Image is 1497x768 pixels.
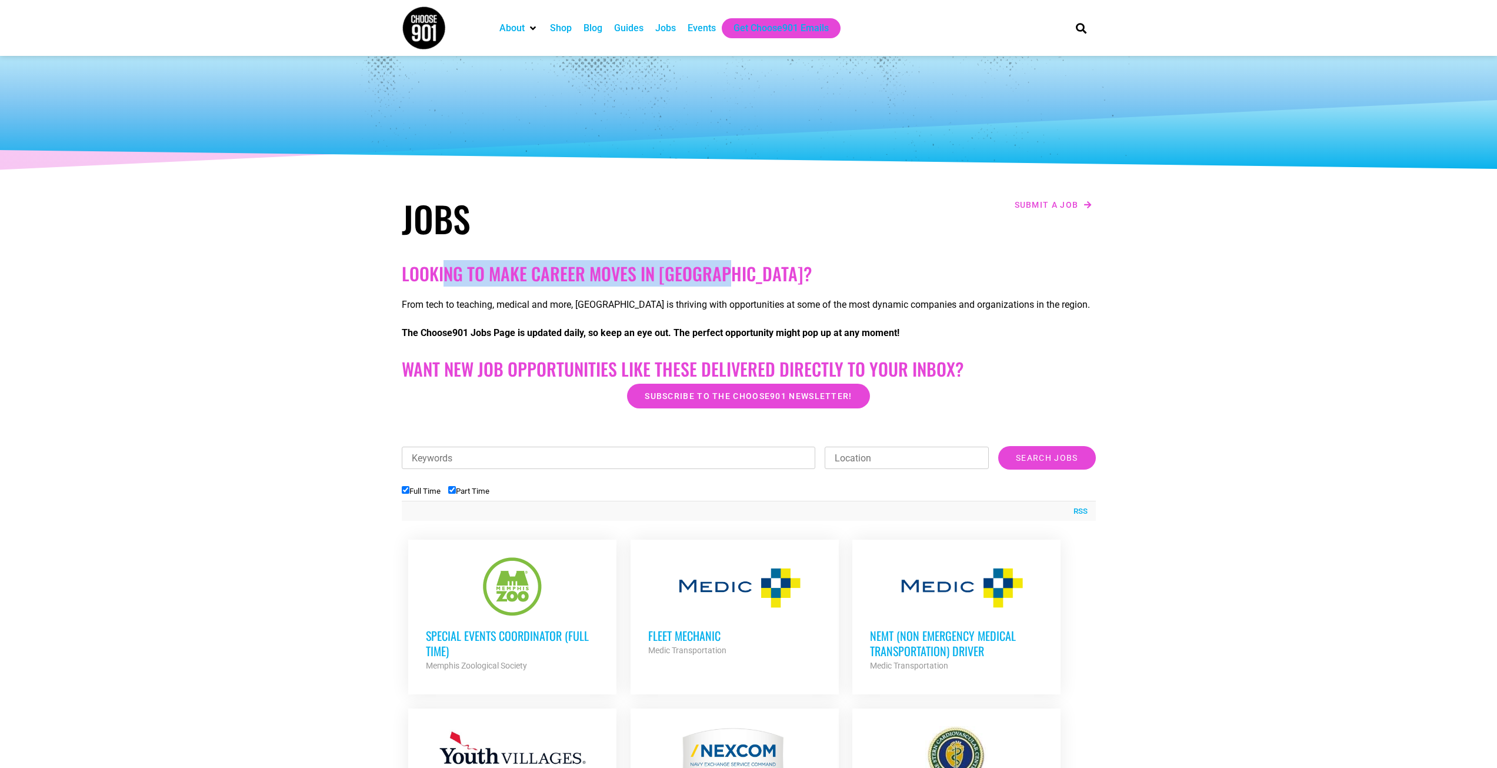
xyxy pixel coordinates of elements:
h2: Want New Job Opportunities like these Delivered Directly to your Inbox? [402,358,1096,380]
h3: Special Events Coordinator (Full Time) [426,628,599,659]
a: Events [688,21,716,35]
a: Special Events Coordinator (Full Time) Memphis Zoological Society [408,540,616,690]
h3: Fleet Mechanic [648,628,821,643]
strong: Medic Transportation [648,646,726,655]
span: Submit a job [1015,201,1079,209]
input: Search Jobs [998,446,1095,470]
input: Full Time [402,486,409,494]
a: NEMT (Non Emergency Medical Transportation) Driver Medic Transportation [852,540,1061,690]
h2: Looking to make career moves in [GEOGRAPHIC_DATA]? [402,263,1096,284]
strong: Medic Transportation [870,661,948,670]
a: About [499,21,525,35]
a: Get Choose901 Emails [734,21,829,35]
a: RSS [1068,506,1088,517]
span: Subscribe to the Choose901 newsletter! [645,392,852,400]
p: From tech to teaching, medical and more, [GEOGRAPHIC_DATA] is thriving with opportunities at some... [402,298,1096,312]
strong: The Choose901 Jobs Page is updated daily, so keep an eye out. The perfect opportunity might pop u... [402,327,899,338]
div: Search [1071,18,1091,38]
h1: Jobs [402,197,743,240]
nav: Main nav [494,18,1056,38]
a: Shop [550,21,572,35]
a: Fleet Mechanic Medic Transportation [631,540,839,675]
a: Jobs [655,21,676,35]
a: Guides [614,21,644,35]
label: Part Time [448,487,489,496]
a: Blog [584,21,602,35]
input: Part Time [448,486,456,494]
a: Subscribe to the Choose901 newsletter! [627,384,869,408]
input: Keywords [402,447,816,469]
div: About [494,18,544,38]
a: Submit a job [1011,197,1096,212]
label: Full Time [402,487,441,496]
strong: Memphis Zoological Society [426,661,527,670]
input: Location [825,447,989,469]
h3: NEMT (Non Emergency Medical Transportation) Driver [870,628,1043,659]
